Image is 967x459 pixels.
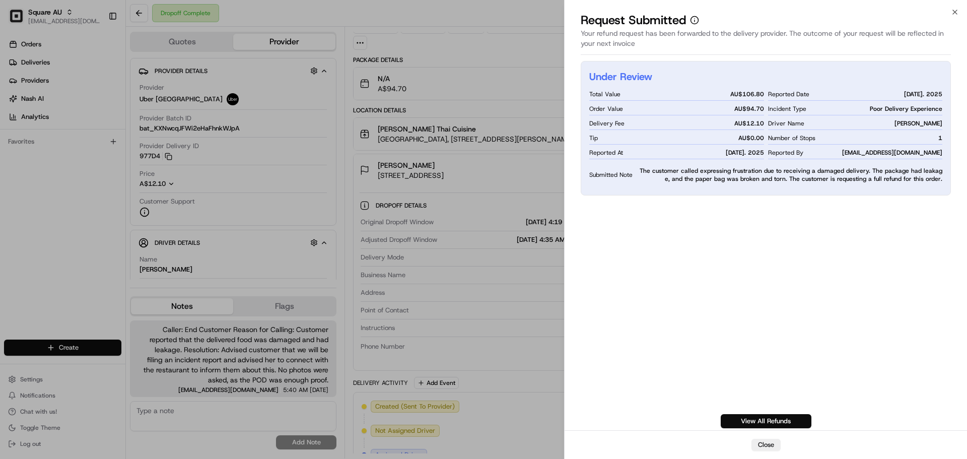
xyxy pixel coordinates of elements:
[589,149,623,157] span: Reported At
[81,194,166,212] a: 💻API Documentation
[768,119,804,127] span: Driver Name
[637,167,942,183] span: The customer called expressing frustration due to receiving a damaged delivery. The package had l...
[45,106,139,114] div: We're available if you need us!
[10,199,18,207] div: 📗
[768,149,803,157] span: Reported By
[589,105,623,113] span: Order Value
[26,65,166,76] input: Clear
[85,199,93,207] div: 💻
[10,147,26,163] img: Bea Lacdao
[870,105,942,113] span: Poor Delivery Experience
[904,90,942,98] span: [DATE]. 2025
[768,134,815,142] span: Number of Stops
[938,134,942,142] span: 1
[6,194,81,212] a: 📗Knowledge Base
[734,105,764,113] span: AU$ 94.70
[589,70,652,84] h2: Under Review
[581,28,951,55] div: Your refund request has been forwarded to the delivery provider. The outcome of your request will...
[89,156,110,164] span: [DATE]
[768,105,806,113] span: Incident Type
[751,439,781,451] button: Close
[95,198,162,208] span: API Documentation
[589,134,598,142] span: Tip
[10,10,30,30] img: Nash
[726,149,764,157] span: [DATE]. 2025
[31,156,82,164] span: [PERSON_NAME]
[734,119,764,127] span: AU$ 12.10
[894,119,942,127] span: [PERSON_NAME]
[10,40,183,56] p: Welcome 👋
[100,223,122,230] span: Pylon
[721,414,811,428] a: View All Refunds
[156,129,183,141] button: See all
[589,90,620,98] span: Total Value
[10,96,28,114] img: 1736555255976-a54dd68f-1ca7-489b-9aae-adbdc363a1c4
[21,96,39,114] img: 1753817452368-0c19585d-7be3-40d9-9a41-2dc781b3d1eb
[84,156,87,164] span: •
[20,198,77,208] span: Knowledge Base
[171,99,183,111] button: Start new chat
[71,222,122,230] a: Powered byPylon
[20,157,28,165] img: 1736555255976-a54dd68f-1ca7-489b-9aae-adbdc363a1c4
[738,134,764,142] span: AU$ 0.00
[581,12,686,28] p: Request Submitted
[730,90,764,98] span: AU$ 106.80
[589,119,625,127] span: Delivery Fee
[589,171,633,179] span: Submitted Note
[768,90,809,98] span: Reported Date
[45,96,165,106] div: Start new chat
[842,149,942,157] span: [EMAIL_ADDRESS][DOMAIN_NAME]
[10,131,67,139] div: Past conversations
